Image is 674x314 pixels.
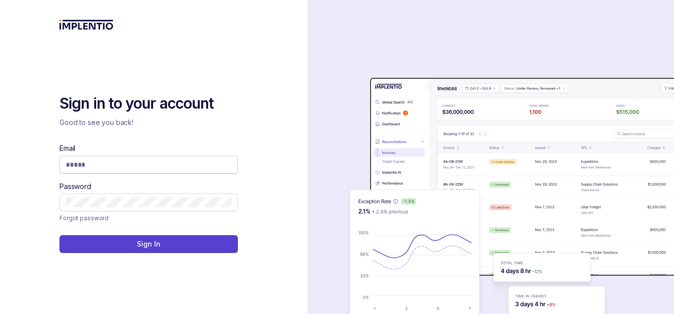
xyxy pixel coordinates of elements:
img: logo [59,20,113,30]
label: Email [59,143,75,153]
p: Sign In [137,239,160,249]
p: Good to see you back! [59,118,238,127]
button: Sign In [59,235,238,253]
h2: Sign in to your account [59,94,238,114]
p: Forgot password [59,213,109,223]
label: Password [59,182,91,191]
a: Link Forgot password [59,213,109,223]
